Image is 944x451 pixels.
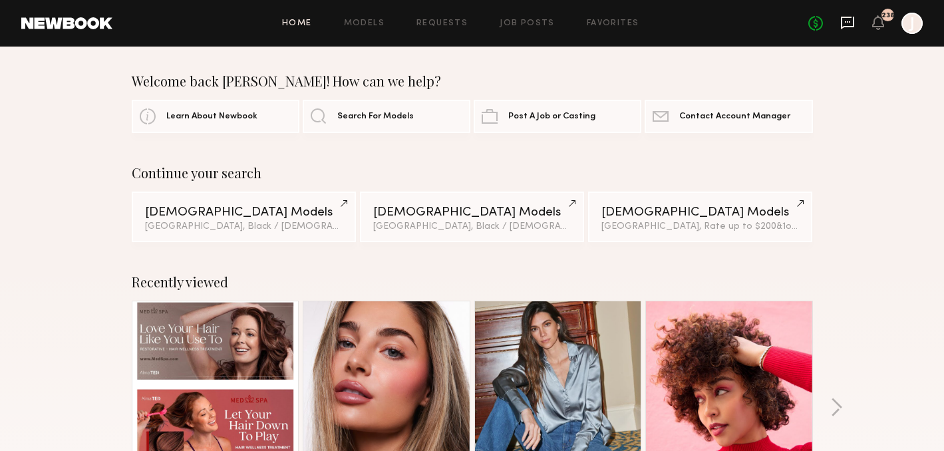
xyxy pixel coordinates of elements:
[360,192,584,242] a: [DEMOGRAPHIC_DATA] Models[GEOGRAPHIC_DATA], Black / [DEMOGRAPHIC_DATA]
[508,112,595,121] span: Post A Job or Casting
[145,222,343,231] div: [GEOGRAPHIC_DATA], Black / [DEMOGRAPHIC_DATA]
[679,112,790,121] span: Contact Account Manager
[132,274,813,290] div: Recently viewed
[132,100,299,133] a: Learn About Newbook
[500,19,555,28] a: Job Posts
[344,19,385,28] a: Models
[645,100,812,133] a: Contact Account Manager
[474,100,641,133] a: Post A Job or Casting
[303,100,470,133] a: Search For Models
[337,112,414,121] span: Search For Models
[132,192,356,242] a: [DEMOGRAPHIC_DATA] Models[GEOGRAPHIC_DATA], Black / [DEMOGRAPHIC_DATA]
[881,12,895,19] div: 238
[601,206,799,219] div: [DEMOGRAPHIC_DATA] Models
[901,13,923,34] a: J
[601,222,799,231] div: [GEOGRAPHIC_DATA], Rate up to $200
[373,206,571,219] div: [DEMOGRAPHIC_DATA] Models
[166,112,257,121] span: Learn About Newbook
[416,19,468,28] a: Requests
[588,192,812,242] a: [DEMOGRAPHIC_DATA] Models[GEOGRAPHIC_DATA], Rate up to $200&1other filter
[145,206,343,219] div: [DEMOGRAPHIC_DATA] Models
[132,165,813,181] div: Continue your search
[132,73,813,89] div: Welcome back [PERSON_NAME]! How can we help?
[587,19,639,28] a: Favorites
[776,222,834,231] span: & 1 other filter
[373,222,571,231] div: [GEOGRAPHIC_DATA], Black / [DEMOGRAPHIC_DATA]
[282,19,312,28] a: Home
